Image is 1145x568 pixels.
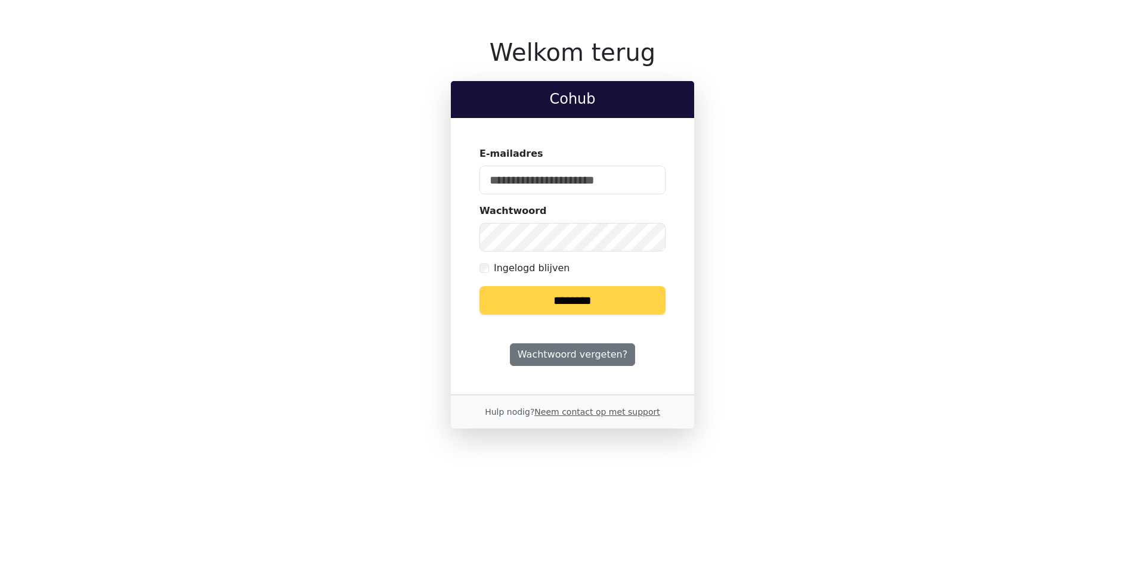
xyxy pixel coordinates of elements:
[460,91,685,108] h2: Cohub
[510,343,635,366] a: Wachtwoord vergeten?
[479,204,547,218] label: Wachtwoord
[451,38,694,67] h1: Welkom terug
[479,147,543,161] label: E-mailadres
[494,261,570,275] label: Ingelogd blijven
[485,407,660,417] small: Hulp nodig?
[534,407,660,417] a: Neem contact op met support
